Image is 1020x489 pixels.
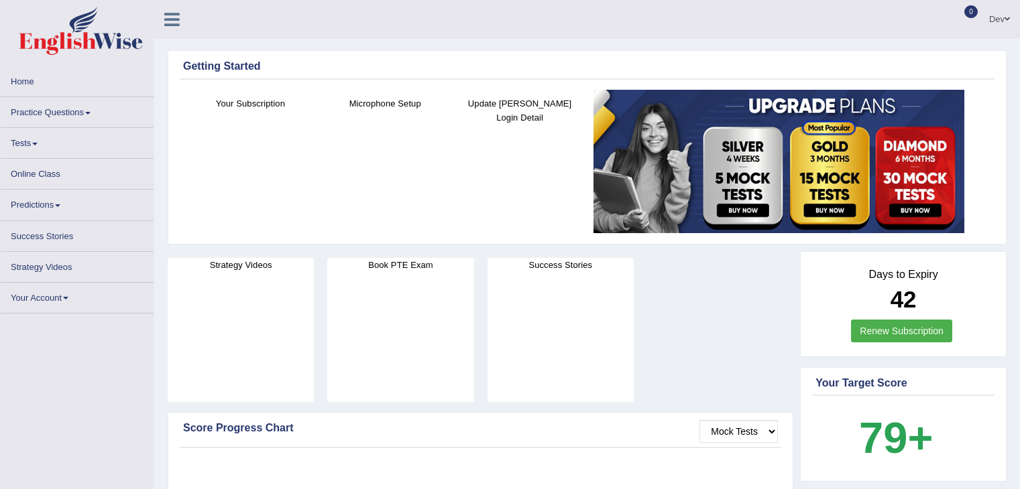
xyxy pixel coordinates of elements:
[1,66,154,92] a: Home
[183,58,991,74] div: Getting Started
[1,97,154,123] a: Practice Questions
[1,128,154,154] a: Tests
[327,258,473,272] h4: Book PTE Exam
[1,283,154,309] a: Your Account
[183,420,778,436] div: Score Progress Chart
[488,258,634,272] h4: Success Stories
[1,190,154,216] a: Predictions
[815,269,991,281] h4: Days to Expiry
[1,159,154,185] a: Online Class
[859,413,933,462] b: 79+
[1,221,154,247] a: Success Stories
[325,96,446,111] h4: Microphone Setup
[964,5,978,18] span: 0
[593,90,964,233] img: small5.jpg
[815,375,991,391] div: Your Target Score
[190,96,311,111] h4: Your Subscription
[851,320,952,342] a: Renew Subscription
[168,258,314,272] h4: Strategy Videos
[891,286,917,312] b: 42
[1,252,154,278] a: Strategy Videos
[459,96,581,125] h4: Update [PERSON_NAME] Login Detail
